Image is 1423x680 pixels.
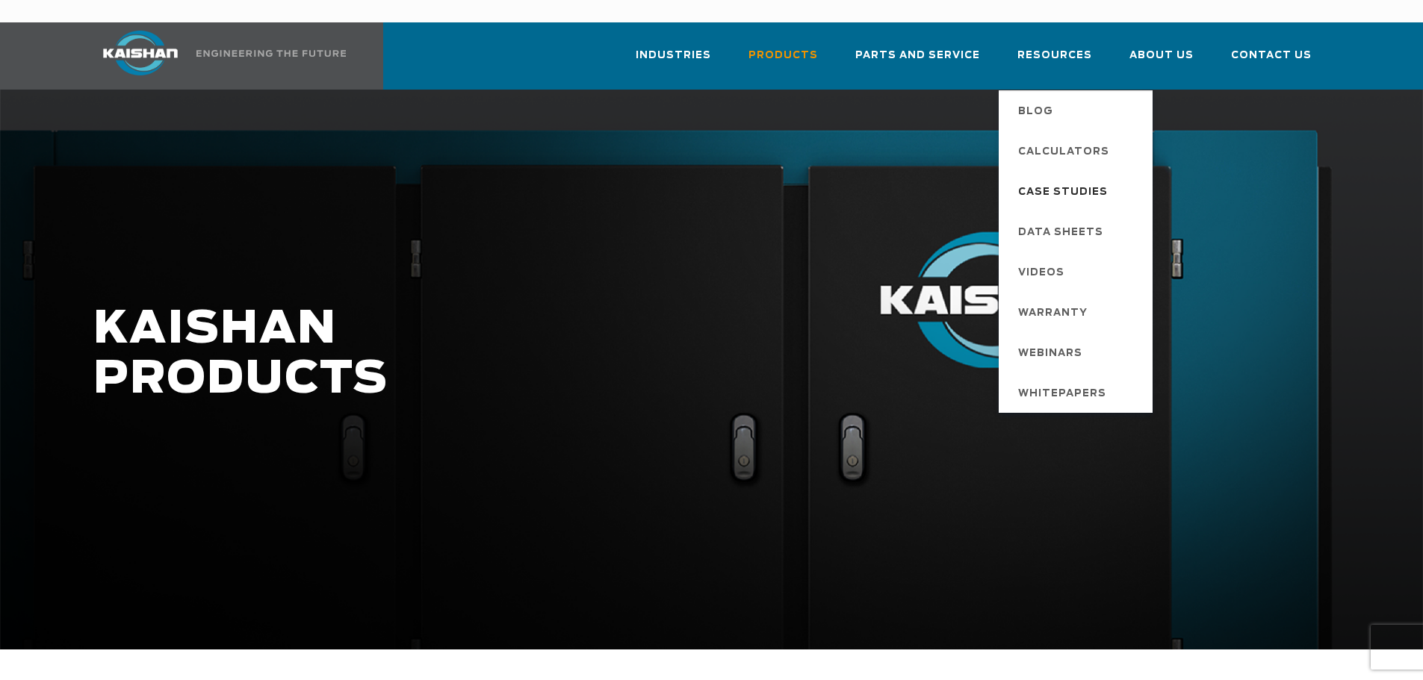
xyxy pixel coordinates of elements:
span: Warranty [1018,301,1088,326]
span: Webinars [1018,341,1082,366]
span: Calculators [1018,140,1109,165]
a: Parts and Service [855,36,980,87]
a: Data Sheets [1003,211,1153,252]
a: Webinars [1003,332,1153,372]
a: Resources [1017,36,1092,87]
a: Products [748,36,818,87]
span: Data Sheets [1018,220,1103,246]
span: Contact Us [1231,47,1312,64]
a: Warranty [1003,292,1153,332]
span: Whitepapers [1018,381,1106,407]
span: Blog [1018,99,1053,125]
span: Parts and Service [855,47,980,64]
span: Resources [1017,47,1092,64]
span: Videos [1018,261,1064,286]
span: About Us [1129,47,1194,64]
a: Industries [636,36,711,87]
img: Engineering the future [196,50,346,57]
a: Calculators [1003,131,1153,171]
a: Case Studies [1003,171,1153,211]
a: Contact Us [1231,36,1312,87]
span: Industries [636,47,711,64]
a: Whitepapers [1003,372,1153,413]
span: Case Studies [1018,180,1108,205]
a: Blog [1003,90,1153,131]
a: Kaishan USA [84,22,349,90]
a: About Us [1129,36,1194,87]
img: kaishan logo [84,31,196,75]
span: Products [748,47,818,64]
a: Videos [1003,252,1153,292]
h1: KAISHAN PRODUCTS [93,305,1121,405]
